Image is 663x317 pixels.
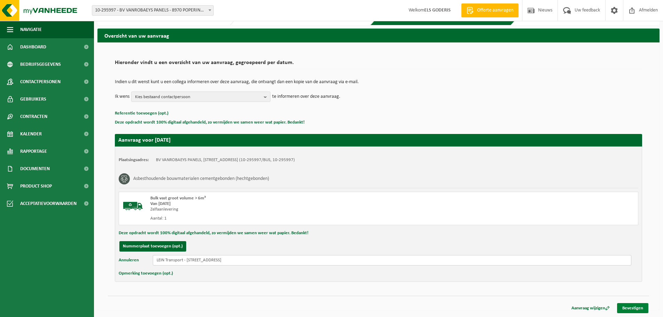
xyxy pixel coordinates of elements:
span: 10-295997 - BV VANROBAEYS PANELS - 8970 POPERINGE, BENELUXLAAN 12 [92,6,213,15]
button: Nummerplaat toevoegen (opt.) [119,241,186,252]
span: Acceptatievoorwaarden [20,195,77,212]
span: Kalender [20,125,42,143]
span: Rapportage [20,143,47,160]
span: Offerte aanvragen [475,7,515,14]
h3: Asbesthoudende bouwmaterialen cementgebonden (hechtgebonden) [133,173,269,184]
button: Referentie toevoegen (opt.) [115,109,168,118]
strong: Aanvraag voor [DATE] [118,137,171,143]
img: BL-SO-LV.png [123,196,143,216]
div: Zelfaanlevering [150,207,407,212]
button: Deze opdracht wordt 100% digitaal afgehandeld, zo vermijden we samen weer wat papier. Bedankt! [115,118,305,127]
button: Kies bestaand contactpersoon [131,92,270,102]
span: Bulk vast groot volume > 6m³ [150,196,206,200]
button: Annuleren [119,255,139,266]
h2: Overzicht van uw aanvraag [97,29,660,42]
span: 10-295997 - BV VANROBAEYS PANELS - 8970 POPERINGE, BENELUXLAAN 12 [92,5,214,16]
span: Contracten [20,108,47,125]
span: Documenten [20,160,50,177]
button: Deze opdracht wordt 100% digitaal afgehandeld, zo vermijden we samen weer wat papier. Bedankt! [119,229,308,238]
span: Kies bestaand contactpersoon [135,92,261,102]
td: BV VANROBAEYS PANELS, [STREET_ADDRESS] (10-295997/BUS, 10-295997) [156,157,295,163]
a: Offerte aanvragen [461,3,519,17]
strong: Van [DATE] [150,201,171,206]
p: te informeren over deze aanvraag. [272,92,340,102]
span: Gebruikers [20,90,46,108]
span: Contactpersonen [20,73,61,90]
button: Opmerking toevoegen (opt.) [119,269,173,278]
h2: Hieronder vindt u een overzicht van uw aanvraag, gegroepeerd per datum. [115,60,642,69]
strong: Plaatsingsadres: [119,158,149,162]
a: Aanvraag wijzigen [566,303,615,313]
p: Indien u dit wenst kunt u een collega informeren over deze aanvraag, die ontvangt dan een kopie v... [115,80,642,85]
span: Navigatie [20,21,42,38]
span: Bedrijfsgegevens [20,56,61,73]
strong: ELS GODERIS [424,8,451,13]
input: Uw referentie voor deze aanvraag [153,255,631,266]
span: Dashboard [20,38,46,56]
span: Product Shop [20,177,52,195]
a: Bevestigen [617,303,648,313]
p: Ik wens [115,92,129,102]
div: Aantal: 1 [150,216,407,221]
